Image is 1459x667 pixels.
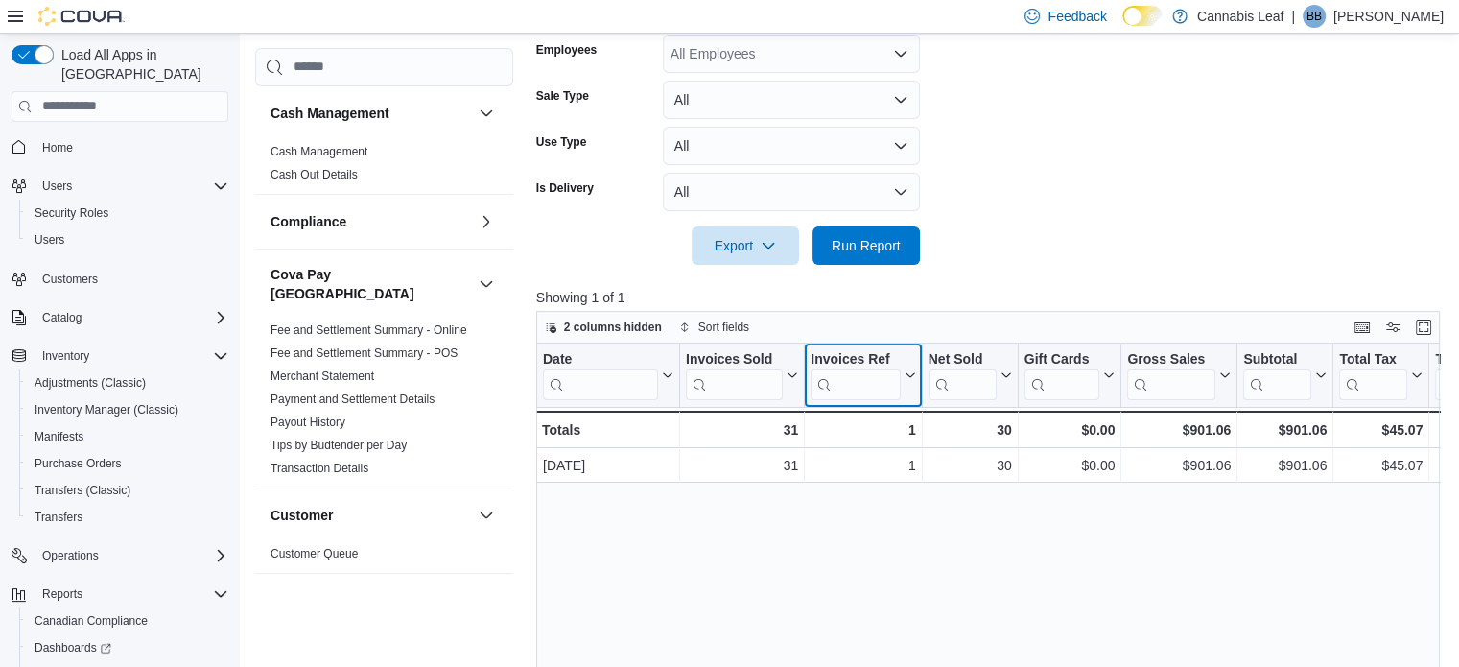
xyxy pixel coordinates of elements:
[35,345,228,368] span: Inventory
[35,429,83,444] span: Manifests
[1243,350,1327,399] button: Subtotal
[35,175,228,198] span: Users
[255,140,513,194] div: Cash Management
[42,179,72,194] span: Users
[475,102,498,125] button: Cash Management
[255,319,513,488] div: Cova Pay [GEOGRAPHIC_DATA]
[543,350,658,369] div: Date
[663,81,920,119] button: All
[271,369,374,383] a: Merchant Statement
[271,438,407,453] span: Tips by Budtender per Day
[1339,418,1423,441] div: $45.07
[27,609,228,632] span: Canadian Compliance
[1024,418,1115,441] div: $0.00
[35,232,64,248] span: Users
[271,104,471,123] button: Cash Management
[4,581,236,607] button: Reports
[271,323,467,337] a: Fee and Settlement Summary - Online
[1291,5,1295,28] p: |
[1122,6,1163,26] input: Dark Mode
[271,416,345,429] a: Payout History
[692,226,799,265] button: Export
[271,345,458,361] span: Fee and Settlement Summary - POS
[686,350,798,399] button: Invoices Sold
[543,350,658,399] div: Date
[811,350,900,399] div: Invoices Ref
[271,392,435,407] span: Payment and Settlement Details
[1127,350,1231,399] button: Gross Sales
[271,547,358,560] a: Customer Queue
[271,265,471,303] h3: Cova Pay [GEOGRAPHIC_DATA]
[928,350,996,369] div: Net Sold
[1381,316,1404,339] button: Display options
[703,226,788,265] span: Export
[1122,26,1123,27] span: Dark Mode
[271,546,358,561] span: Customer Queue
[686,454,798,477] div: 31
[255,542,513,573] div: Customer
[564,320,662,335] span: 2 columns hidden
[35,175,80,198] button: Users
[4,133,236,161] button: Home
[271,393,435,406] a: Payment and Settlement Details
[686,350,783,399] div: Invoices Sold
[663,127,920,165] button: All
[35,135,228,159] span: Home
[42,586,82,602] span: Reports
[893,46,908,61] button: Open list of options
[35,402,178,417] span: Inventory Manager (Classic)
[42,310,82,325] span: Catalog
[4,343,236,369] button: Inventory
[19,423,236,450] button: Manifests
[1243,350,1311,369] div: Subtotal
[271,212,471,231] button: Compliance
[271,144,367,159] span: Cash Management
[1243,350,1311,399] div: Subtotal
[271,506,333,525] h3: Customer
[812,226,920,265] button: Run Report
[928,418,1011,441] div: 30
[1024,454,1116,477] div: $0.00
[42,272,98,287] span: Customers
[27,202,116,225] a: Security Roles
[4,304,236,331] button: Catalog
[1243,418,1327,441] div: $901.06
[35,583,90,606] button: Reports
[35,483,130,498] span: Transfers (Classic)
[35,375,146,391] span: Adjustments (Classic)
[543,454,673,477] div: [DATE]
[271,346,458,360] a: Fee and Settlement Summary - POS
[1339,350,1407,399] div: Total Tax
[1339,350,1407,369] div: Total Tax
[536,88,589,104] label: Sale Type
[811,350,915,399] button: Invoices Ref
[35,267,228,291] span: Customers
[19,504,236,531] button: Transfers
[27,228,228,251] span: Users
[1197,5,1283,28] p: Cannabis Leaf
[271,506,471,525] button: Customer
[698,320,749,335] span: Sort fields
[19,634,236,661] a: Dashboards
[686,418,798,441] div: 31
[19,200,236,226] button: Security Roles
[35,640,111,655] span: Dashboards
[536,288,1449,307] p: Showing 1 of 1
[1024,350,1115,399] button: Gift Cards
[1303,5,1326,28] div: Bobby Bassi
[4,542,236,569] button: Operations
[811,350,900,369] div: Invoices Ref
[19,226,236,253] button: Users
[271,104,389,123] h3: Cash Management
[271,439,407,452] a: Tips by Budtender per Day
[27,425,228,448] span: Manifests
[27,202,228,225] span: Security Roles
[832,236,901,255] span: Run Report
[537,316,670,339] button: 2 columns hidden
[663,173,920,211] button: All
[35,510,82,525] span: Transfers
[27,636,119,659] a: Dashboards
[271,462,368,475] a: Transaction Details
[42,548,99,563] span: Operations
[35,544,228,567] span: Operations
